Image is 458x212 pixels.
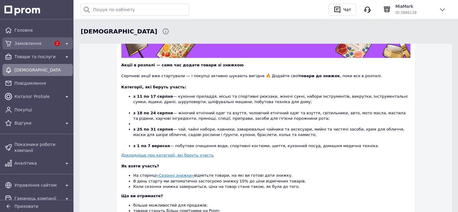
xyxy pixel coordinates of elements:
input: Пошук по кабінету [81,4,189,16]
span: Товари та послуги [14,54,61,60]
b: товари до знижок [299,74,340,78]
span: Приховати [14,204,38,209]
b: з 25 по 31 серпня [133,127,173,131]
button: Чат [329,4,356,16]
span: Повідомлення [14,80,70,86]
span: Каталог ProSale [14,93,61,100]
span: Сповіщення [81,27,157,36]
b: Як взяти участь? [121,164,159,168]
span: Головна [14,27,70,33]
span: Відгуки [14,120,61,126]
li: — жіночий етнічний одяг та взуття, чоловічий етнічний одяг та взуття, світильники, авто, мото мас... [133,110,410,121]
span: Гаманець компанії [14,195,61,201]
div: Серпневі акції вже стартували — і покупці активно шукають вигідне 🔥 Додайте свої , поки все в роз... [121,68,410,79]
li: В день старту ми автоматично застосуємо знижку 10% до ціни відмічених товарів. [133,179,410,184]
b: з 1 по 7 вересня [133,144,170,148]
span: Показники роботи компанії [14,141,70,153]
a: Докладніше про категорії, які беруть участь. [121,153,215,157]
b: Що ви отримаєте? [121,194,163,198]
span: ID: 3886139 [395,11,416,15]
li: — чай, чайні набори, кавники, заварювальні чайники та аксесуари, мийні та чистячі засоби, крем дл... [133,127,410,143]
span: MiaMark [395,3,434,9]
a: «Сезонні знижки» [157,173,194,178]
span: Управління сайтом [14,182,61,188]
span: Замовлення [14,40,51,46]
span: 2 [55,41,60,46]
span: Покупці [14,107,70,113]
li: — кухонне приладдя, міські та спортивні рюкзаки, жіночі сукні, набори інструментів, викрутки, інс... [133,94,410,110]
li: більше можливостей для продажів; [133,203,410,208]
div: Чат [342,5,352,14]
span: Аналітика [14,160,61,166]
b: Акції в розпалі — саме час додати товари зі знижкою [121,63,244,67]
u: Докладніше про категорії, які беруть участь [121,153,214,157]
b: Категорії, які беруть участь: [121,85,186,89]
li: На сторінці відмітьте товари, на які ви готові дати знижку. [133,173,410,178]
b: з 18 по 24 серпня [133,111,173,115]
span: [DEMOGRAPHIC_DATA] [14,67,61,73]
b: з 11 по 17 серпня [133,94,173,99]
li: Коли сезонна знижка завершиться, ціна на товар стане такою, як була до того. [133,184,410,189]
li: — побутове очищення води, спортивні костюми, шиття, кухонний посуд, домашня медична техніка. [133,143,410,149]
